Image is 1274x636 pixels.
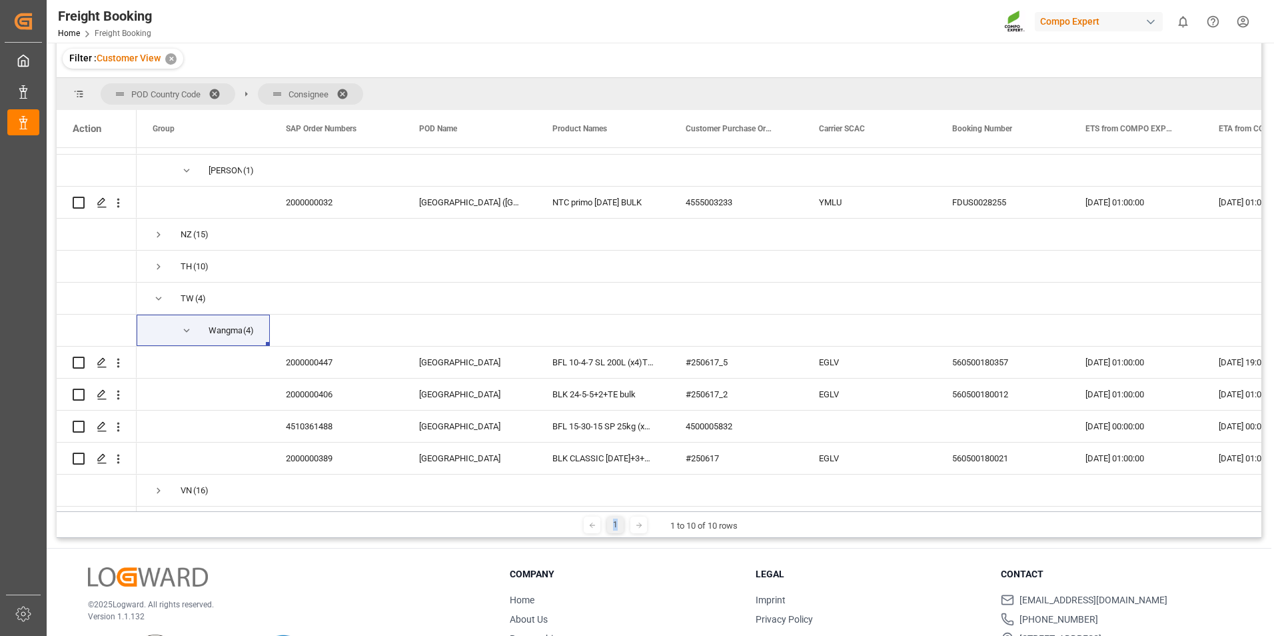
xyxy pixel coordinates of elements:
[1069,379,1203,410] div: [DATE] 01:00:00
[670,379,803,410] div: #250617_2
[536,379,670,410] div: BLK 24-5-5+2+TE bulk
[1069,347,1203,378] div: [DATE] 01:00:00
[1085,124,1175,133] span: ETS from COMPO EXPERT
[270,187,403,218] div: 2000000032
[181,251,192,282] div: TH
[88,611,476,623] p: Version 1.1.132
[936,347,1069,378] div: 560500180357
[57,411,137,443] div: Press SPACE to select this row.
[607,517,624,533] div: 1
[193,219,209,250] span: (15)
[756,595,786,605] a: Imprint
[756,567,985,581] h3: Legal
[952,124,1012,133] span: Booking Number
[57,347,137,379] div: Press SPACE to select this row.
[1035,12,1163,31] div: Compo Expert
[131,89,201,99] span: POD Country Code
[419,124,457,133] span: POD Name
[670,519,738,533] div: 1 to 10 of 10 rows
[936,187,1069,218] div: FDUS0028255
[286,124,356,133] span: SAP Order Numbers
[57,219,137,251] div: Press SPACE to select this row.
[270,411,403,442] div: 4510361488
[403,411,536,442] div: [GEOGRAPHIC_DATA]
[403,443,536,474] div: [GEOGRAPHIC_DATA]
[193,475,209,506] span: (16)
[57,443,137,475] div: Press SPACE to select this row.
[165,53,177,65] div: ✕
[803,443,936,474] div: EGLV
[756,614,813,625] a: Privacy Policy
[1069,187,1203,218] div: [DATE] 01:00:00
[69,53,97,63] span: Filter :
[1069,443,1203,474] div: [DATE] 01:00:00
[88,567,208,587] img: Logward Logo
[58,6,152,26] div: Freight Booking
[670,187,803,218] div: 4555003233
[57,187,137,219] div: Press SPACE to select this row.
[510,595,534,605] a: Home
[243,315,254,346] span: (4)
[57,283,137,315] div: Press SPACE to select this row.
[1001,567,1230,581] h3: Contact
[670,411,803,442] div: 4500005832
[510,614,548,625] a: About Us
[803,379,936,410] div: EGLV
[536,411,670,442] div: BFL 15-30-15 SP 25kg (x48) GEN
[936,443,1069,474] div: 560500180021
[1198,7,1228,37] button: Help Center
[88,599,476,611] p: © 2025 Logward. All rights reserved.
[209,315,242,346] div: Wangma Enterprise Co., Ltd.
[243,155,254,186] span: (1)
[403,187,536,218] div: [GEOGRAPHIC_DATA] ([GEOGRAPHIC_DATA])
[57,315,137,347] div: Press SPACE to select this row.
[270,347,403,378] div: 2000000447
[1035,9,1168,34] button: Compo Expert
[670,347,803,378] div: #250617_5
[536,187,670,218] div: NTC primo [DATE] BULK
[209,155,242,186] div: [PERSON_NAME] AgriCare Vietnam, Co., Ltd.,, [GEOGRAPHIC_DATA],
[181,475,192,506] div: VN
[57,379,137,411] div: Press SPACE to select this row.
[536,443,670,474] div: BLK CLASSIC [DATE]+3+TE BULK
[552,124,607,133] span: Product Names
[403,379,536,410] div: [GEOGRAPHIC_DATA]
[153,124,175,133] span: Group
[1019,613,1098,627] span: [PHONE_NUMBER]
[670,443,803,474] div: #250617
[195,283,206,314] span: (4)
[73,123,101,135] div: Action
[57,155,137,187] div: Press SPACE to select this row.
[97,53,161,63] span: Customer View
[803,347,936,378] div: EGLV
[181,219,192,250] div: NZ
[1069,411,1203,442] div: [DATE] 00:00:00
[270,443,403,474] div: 2000000389
[58,29,80,38] a: Home
[181,283,194,314] div: TW
[510,567,739,581] h3: Company
[193,251,209,282] span: (10)
[1004,10,1025,33] img: Screenshot%202023-09-29%20at%2010.02.21.png_1712312052.png
[403,347,536,378] div: [GEOGRAPHIC_DATA]
[819,124,865,133] span: Carrier SCAC
[1019,593,1167,607] span: [EMAIL_ADDRESS][DOMAIN_NAME]
[536,347,670,378] div: BFL 10-4-7 SL 200L (x4)TW ISPM;BFL 34 SL 27-0-0 +TE 200L (x4) TW;BFL Costi SL 20L (x48) D,A,CH,EN...
[1168,7,1198,37] button: show 0 new notifications
[289,89,328,99] span: Consignee
[270,379,403,410] div: 2000000406
[686,124,775,133] span: Customer Purchase Order Numbers
[57,475,137,507] div: Press SPACE to select this row.
[57,251,137,283] div: Press SPACE to select this row.
[803,187,936,218] div: YMLU
[936,379,1069,410] div: 560500180012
